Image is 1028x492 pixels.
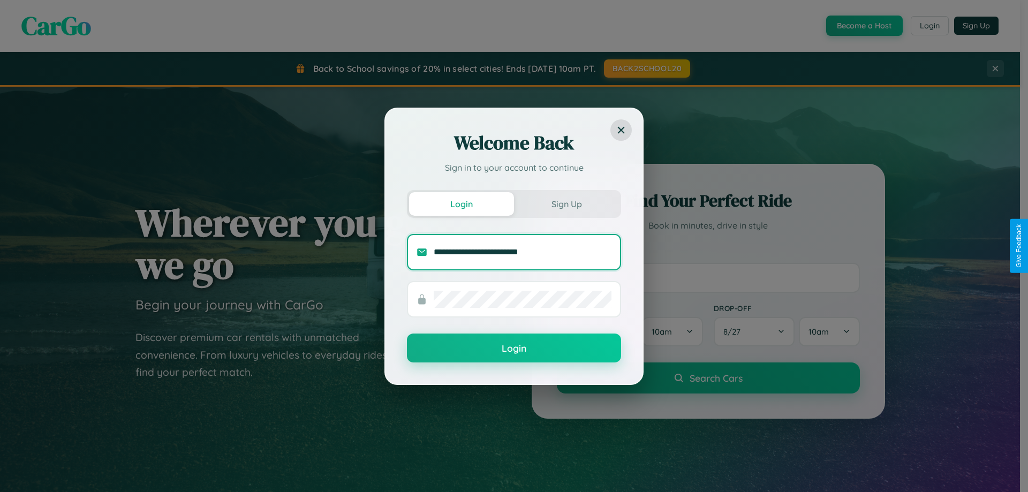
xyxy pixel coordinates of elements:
[514,192,619,216] button: Sign Up
[409,192,514,216] button: Login
[407,130,621,156] h2: Welcome Back
[407,161,621,174] p: Sign in to your account to continue
[407,334,621,362] button: Login
[1015,224,1023,268] div: Give Feedback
